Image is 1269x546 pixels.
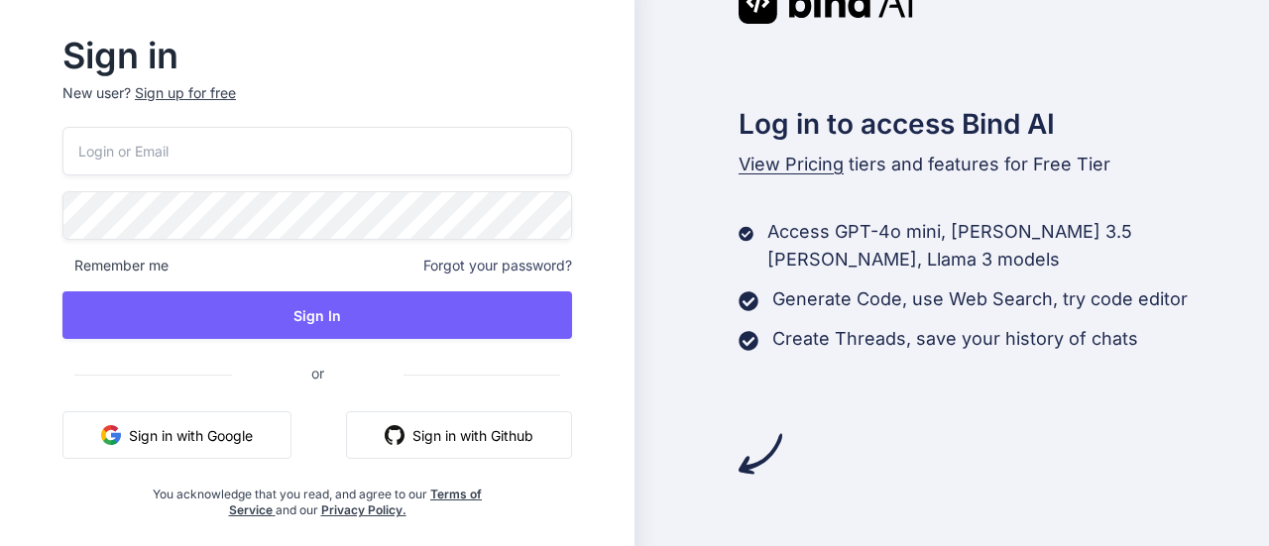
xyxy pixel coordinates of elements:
[229,487,483,517] a: Terms of Service
[135,83,236,103] div: Sign up for free
[62,291,572,339] button: Sign In
[232,349,404,397] span: or
[385,425,404,445] img: github
[423,256,572,275] span: Forgot your password?
[101,425,121,445] img: google
[767,218,1269,273] p: Access GPT-4o mini, [PERSON_NAME] 3.5 [PERSON_NAME], Llama 3 models
[62,256,169,275] span: Remember me
[739,432,782,476] img: arrow
[772,285,1188,313] p: Generate Code, use Web Search, try code editor
[148,475,488,518] div: You acknowledge that you read, and agree to our and our
[62,83,572,127] p: New user?
[772,325,1138,353] p: Create Threads, save your history of chats
[739,103,1269,145] h2: Log in to access Bind AI
[739,151,1269,178] p: tiers and features for Free Tier
[346,411,572,459] button: Sign in with Github
[62,127,572,175] input: Login or Email
[739,154,844,174] span: View Pricing
[62,411,291,459] button: Sign in with Google
[321,502,406,517] a: Privacy Policy.
[62,40,572,71] h2: Sign in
